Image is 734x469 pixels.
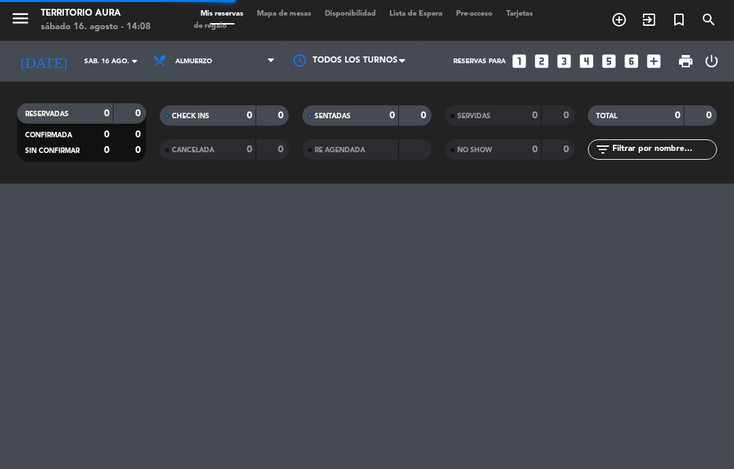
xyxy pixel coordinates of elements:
span: SENTADAS [315,113,351,120]
div: sábado 16. agosto - 14:08 [41,20,151,34]
strong: 0 [135,145,143,155]
i: search [701,12,717,28]
i: looks_5 [600,52,618,70]
strong: 0 [104,109,109,118]
i: turned_in_not [671,12,687,28]
input: Filtrar por nombre... [611,142,716,157]
i: looks_one [510,52,528,70]
span: SIN CONFIRMAR [25,147,80,154]
strong: 0 [532,145,538,154]
span: Disponibilidad [318,10,383,18]
strong: 0 [104,130,109,139]
span: Mapa de mesas [250,10,318,18]
i: power_settings_new [703,53,720,69]
span: WALK IN [634,8,664,31]
i: menu [10,8,31,29]
strong: 0 [532,111,538,120]
i: exit_to_app [641,12,657,28]
span: print [678,53,694,69]
span: BUSCAR [694,8,724,31]
span: CHECK INS [172,113,209,120]
div: TERRITORIO AURA [41,7,151,20]
div: LOG OUT [699,41,724,82]
span: Reservas para [453,58,506,65]
i: add_circle_outline [611,12,627,28]
i: add_box [645,52,663,70]
i: looks_4 [578,52,595,70]
strong: 0 [247,111,252,120]
strong: 0 [135,130,143,139]
span: Mis reservas [194,10,250,18]
strong: 0 [421,111,429,120]
strong: 0 [104,145,109,155]
strong: 0 [278,145,286,154]
span: RE AGENDADA [315,147,365,154]
i: looks_two [533,52,550,70]
i: looks_3 [555,52,573,70]
strong: 0 [675,111,680,120]
span: RESERVAR MESA [604,8,634,31]
i: filter_list [595,141,611,158]
strong: 0 [278,111,286,120]
strong: 0 [389,111,395,120]
span: TOTAL [596,113,617,120]
span: SERVIDAS [457,113,491,120]
strong: 0 [563,111,572,120]
span: NO SHOW [457,147,492,154]
span: Lista de Espera [383,10,449,18]
i: looks_6 [623,52,640,70]
span: CONFIRMADA [25,132,72,139]
strong: 0 [135,109,143,118]
span: CANCELADA [172,147,214,154]
strong: 0 [563,145,572,154]
strong: 0 [247,145,252,154]
span: Reserva especial [664,8,694,31]
span: Pre-acceso [449,10,500,18]
i: [DATE] [10,47,77,75]
span: RESERVADAS [25,111,69,118]
button: menu [10,8,31,33]
strong: 0 [706,111,714,120]
i: arrow_drop_down [126,53,143,69]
